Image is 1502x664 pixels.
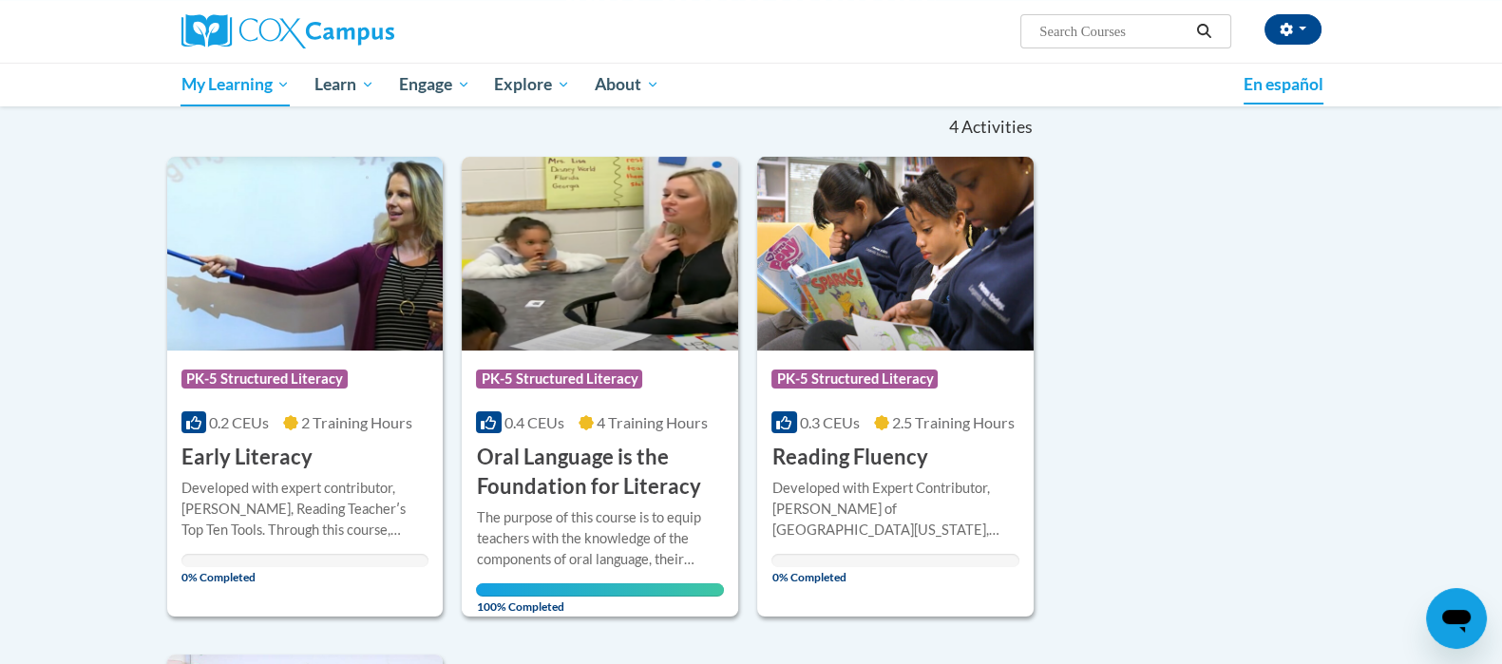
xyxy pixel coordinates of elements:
[476,583,724,597] div: Your progress
[476,583,724,614] span: 100% Completed
[1426,588,1487,649] iframe: Button to launch messaging window
[494,73,570,96] span: Explore
[181,478,429,541] div: Developed with expert contributor, [PERSON_NAME], Reading Teacherʹs Top Ten Tools. Through this c...
[595,73,659,96] span: About
[314,73,374,96] span: Learn
[771,443,927,472] h3: Reading Fluency
[399,73,470,96] span: Engage
[181,14,542,48] a: Cox Campus
[1231,65,1336,104] a: En español
[1264,14,1321,45] button: Account Settings
[302,63,387,106] a: Learn
[387,63,483,106] a: Engage
[181,73,290,96] span: My Learning
[597,413,708,431] span: 4 Training Hours
[169,63,303,106] a: My Learning
[476,370,642,389] span: PK-5 Structured Literacy
[167,157,444,617] a: Course LogoPK-5 Structured Literacy0.2 CEUs2 Training Hours Early LiteracyDeveloped with expert c...
[167,157,444,351] img: Course Logo
[153,63,1350,106] div: Main menu
[476,507,724,570] div: The purpose of this course is to equip teachers with the knowledge of the components of oral lang...
[462,157,738,351] img: Course Logo
[482,63,582,106] a: Explore
[1037,20,1189,43] input: Search Courses
[209,413,269,431] span: 0.2 CEUs
[757,157,1034,617] a: Course LogoPK-5 Structured Literacy0.3 CEUs2.5 Training Hours Reading FluencyDeveloped with Exper...
[504,413,564,431] span: 0.4 CEUs
[181,370,348,389] span: PK-5 Structured Literacy
[771,478,1019,541] div: Developed with Expert Contributor, [PERSON_NAME] of [GEOGRAPHIC_DATA][US_STATE], [GEOGRAPHIC_DATA...
[476,443,724,502] h3: Oral Language is the Foundation for Literacy
[771,370,938,389] span: PK-5 Structured Literacy
[1189,20,1218,43] button: Search
[582,63,672,106] a: About
[892,413,1015,431] span: 2.5 Training Hours
[948,117,958,138] span: 4
[181,443,313,472] h3: Early Literacy
[462,157,738,617] a: Course LogoPK-5 Structured Literacy0.4 CEUs4 Training Hours Oral Language is the Foundation for L...
[800,413,860,431] span: 0.3 CEUs
[1244,74,1323,94] span: En español
[301,413,412,431] span: 2 Training Hours
[961,117,1033,138] span: Activities
[181,14,394,48] img: Cox Campus
[757,157,1034,351] img: Course Logo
